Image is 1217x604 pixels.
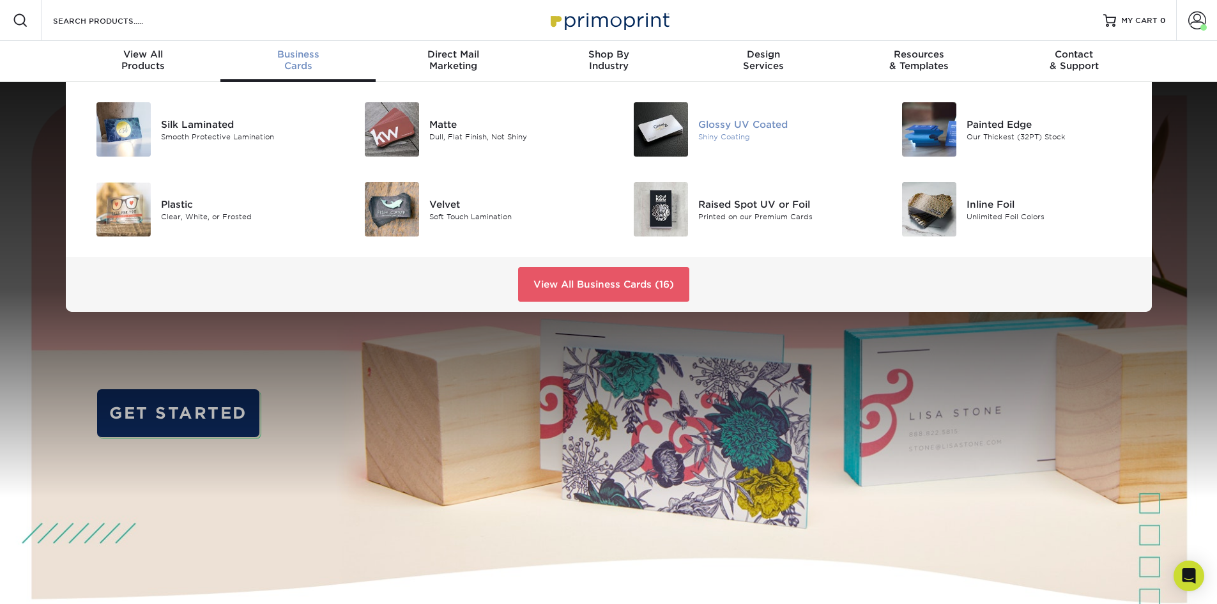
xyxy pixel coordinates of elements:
[698,211,868,222] div: Printed on our Premium Cards
[429,211,599,222] div: Soft Touch Lamination
[96,102,151,157] img: Silk Laminated Business Cards
[365,182,419,236] img: Velvet Business Cards
[220,49,376,60] span: Business
[429,197,599,211] div: Velvet
[66,41,221,82] a: View AllProducts
[365,102,419,157] img: Matte Business Cards
[220,49,376,72] div: Cards
[66,49,221,60] span: View All
[81,97,331,162] a: Silk Laminated Business Cards Silk Laminated Smooth Protective Lamination
[161,211,330,222] div: Clear, White, or Frosted
[349,177,599,242] a: Velvet Business Cards Velvet Soft Touch Lamination
[81,177,331,242] a: Plastic Business Cards Plastic Clear, White, or Frosted
[518,267,689,302] a: View All Business Cards (16)
[161,131,330,142] div: Smooth Protective Lamination
[967,117,1136,131] div: Painted Edge
[161,117,330,131] div: Silk Laminated
[967,131,1136,142] div: Our Thickest (32PT) Stock
[686,49,841,60] span: Design
[66,49,221,72] div: Products
[967,197,1136,211] div: Inline Foil
[698,131,868,142] div: Shiny Coating
[887,97,1137,162] a: Painted Edge Business Cards Painted Edge Our Thickest (32PT) Stock
[997,49,1152,60] span: Contact
[634,102,688,157] img: Glossy UV Coated Business Cards
[841,41,997,82] a: Resources& Templates
[376,49,531,60] span: Direct Mail
[376,49,531,72] div: Marketing
[96,182,151,236] img: Plastic Business Cards
[686,49,841,72] div: Services
[698,117,868,131] div: Glossy UV Coated
[1174,561,1204,591] div: Open Intercom Messenger
[376,41,531,82] a: Direct MailMarketing
[902,182,956,236] img: Inline Foil Business Cards
[429,131,599,142] div: Dull, Flat Finish, Not Shiny
[1160,16,1166,25] span: 0
[686,41,841,82] a: DesignServices
[545,6,673,34] img: Primoprint
[841,49,997,72] div: & Templates
[967,211,1136,222] div: Unlimited Foil Colors
[698,197,868,211] div: Raised Spot UV or Foil
[531,49,686,60] span: Shop By
[841,49,997,60] span: Resources
[618,97,868,162] a: Glossy UV Coated Business Cards Glossy UV Coated Shiny Coating
[997,41,1152,82] a: Contact& Support
[52,13,176,28] input: SEARCH PRODUCTS.....
[161,197,330,211] div: Plastic
[887,177,1137,242] a: Inline Foil Business Cards Inline Foil Unlimited Foil Colors
[429,117,599,131] div: Matte
[531,49,686,72] div: Industry
[531,41,686,82] a: Shop ByIndustry
[634,182,688,236] img: Raised Spot UV or Foil Business Cards
[902,102,956,157] img: Painted Edge Business Cards
[349,97,599,162] a: Matte Business Cards Matte Dull, Flat Finish, Not Shiny
[618,177,868,242] a: Raised Spot UV or Foil Business Cards Raised Spot UV or Foil Printed on our Premium Cards
[220,41,376,82] a: BusinessCards
[997,49,1152,72] div: & Support
[1121,15,1158,26] span: MY CART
